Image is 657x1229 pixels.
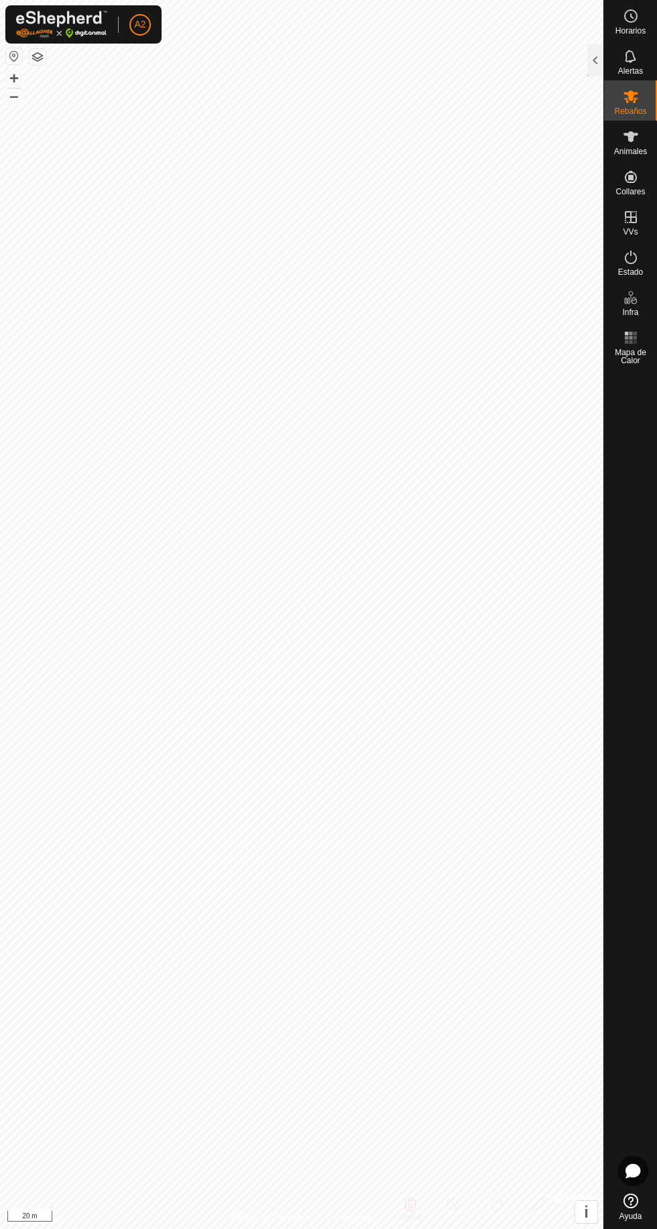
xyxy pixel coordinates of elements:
span: VVs [623,228,638,236]
span: Collares [615,188,645,196]
span: Mapa de Calor [607,348,654,365]
img: Logo Gallagher [16,11,107,38]
span: Estado [618,268,643,276]
button: i [575,1201,597,1223]
span: A2 [134,17,145,31]
a: Contáctenos [326,1212,371,1224]
a: Política de Privacidad [233,1212,310,1224]
span: Alertas [618,67,643,75]
button: – [6,88,22,104]
button: + [6,70,22,86]
button: Capas del Mapa [29,49,46,65]
span: Rebaños [614,107,646,115]
span: i [584,1203,589,1221]
a: Ayuda [604,1188,657,1226]
span: Animales [614,147,647,155]
span: Ayuda [619,1212,642,1220]
span: Horarios [615,27,646,35]
button: Restablecer Mapa [6,48,22,64]
span: Infra [622,308,638,316]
